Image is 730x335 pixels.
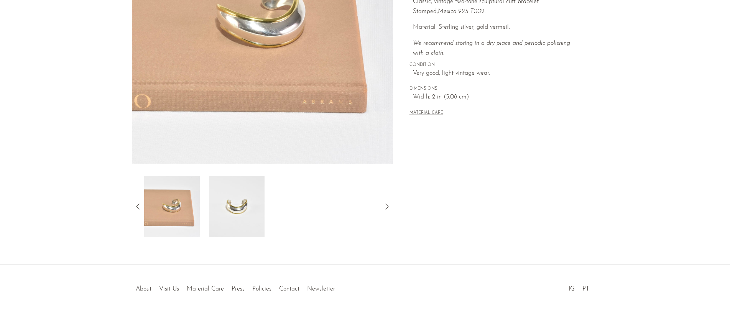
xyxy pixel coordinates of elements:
[413,69,582,79] span: Very good; light vintage wear.
[187,286,224,292] a: Material Care
[232,286,245,292] a: Press
[159,286,179,292] a: Visit Us
[136,286,151,292] a: About
[569,286,575,292] a: IG
[565,280,593,294] ul: Social Medias
[252,286,271,292] a: Policies
[582,286,589,292] a: PT
[409,85,582,92] span: DIMENSIONS
[413,40,570,56] i: We recommend storing in a dry place and periodic polishing with a cloth.
[409,62,582,69] span: CONDITION
[279,286,299,292] a: Contact
[409,110,443,116] button: MATERIAL CARE
[438,8,486,15] em: Mexico 925 T002.
[132,280,339,294] ul: Quick links
[413,92,582,102] span: Width: 2 in (5.08 cm)
[144,176,200,237] img: Two-Tone Cuff Bracelet
[209,176,265,237] img: Two-Tone Cuff Bracelet
[413,23,582,33] p: Material: Sterling silver, gold vermeil.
